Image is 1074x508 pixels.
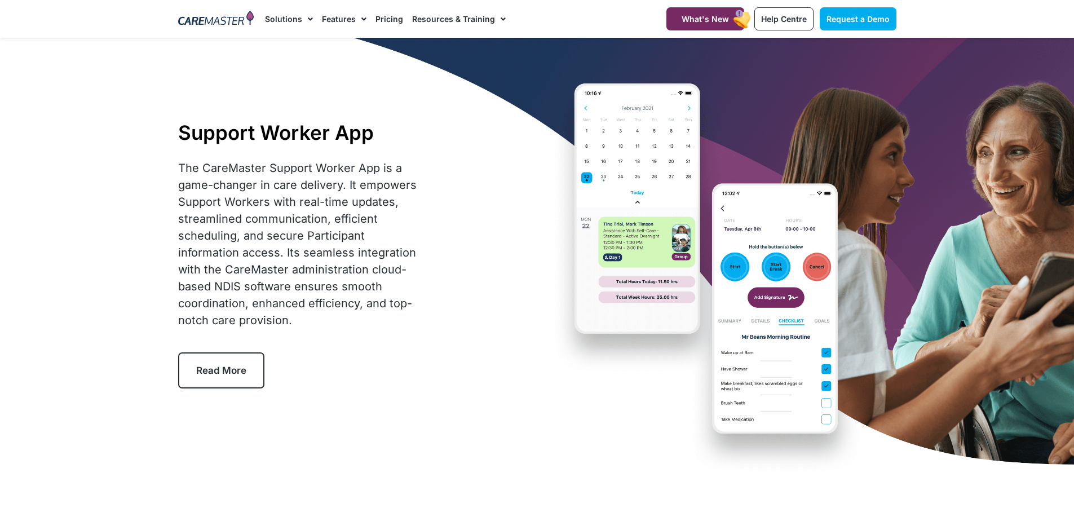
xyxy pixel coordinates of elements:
img: CareMaster Logo [178,11,254,28]
h1: Support Worker App [178,121,422,144]
a: What's New [666,7,744,30]
span: Help Centre [761,14,807,24]
a: Help Centre [754,7,814,30]
a: Request a Demo [820,7,896,30]
span: What's New [682,14,729,24]
div: The CareMaster Support Worker App is a game-changer in care delivery. It empowers Support Workers... [178,160,422,329]
span: Read More [196,365,246,376]
a: Read More [178,352,264,388]
span: Request a Demo [827,14,890,24]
